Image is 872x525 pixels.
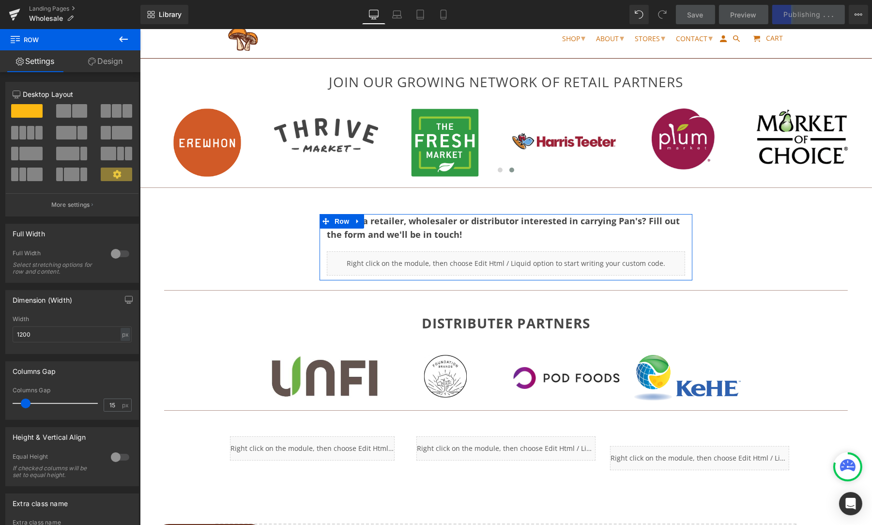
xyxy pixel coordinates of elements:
div: Open Intercom Messenger [839,492,862,515]
p: Desktop Layout [13,89,132,99]
div: Columns Gap [13,362,56,375]
div: Full Width [13,249,101,260]
a: Desktop [362,5,385,24]
a: Tablet [409,5,432,24]
a: Mobile [432,5,455,24]
div: Width [13,316,132,323]
div: Dimension (Width) [13,291,72,304]
div: If checked columns will be set to equal height. [13,465,100,479]
button: More [849,5,868,24]
div: Equal Height [13,453,101,463]
div: px [121,328,130,341]
span: px [122,402,130,408]
a: Preview [719,5,768,24]
div: Select stretching options for row and content. [13,262,100,275]
span: Save [688,10,704,20]
span: Preview [731,10,757,20]
a: New Library [140,5,188,24]
button: More settings [6,193,138,216]
span: Library [159,10,182,19]
strong: DISTRIBUTER PARTNERS [282,285,450,303]
a: Laptop [385,5,409,24]
div: Full Width [13,224,45,238]
span: Row [10,29,107,50]
h2: JOIN OUR GROWING NETWORK OF RETAIL PARTNERS [83,46,649,60]
button: Redo [653,5,672,24]
p: More settings [51,201,90,209]
a: Landing Pages [29,5,140,13]
input: auto [13,326,132,342]
button: Undo [629,5,649,24]
span: Row [192,185,212,200]
a: Expand / Collapse [212,185,224,200]
button: Rewards [15,495,125,524]
a: Design [70,50,140,72]
span: Wholesale [29,15,63,22]
div: Extra class name [13,494,68,508]
div: Height & Vertical Align [13,428,86,441]
div: Columns Gap [13,387,132,394]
